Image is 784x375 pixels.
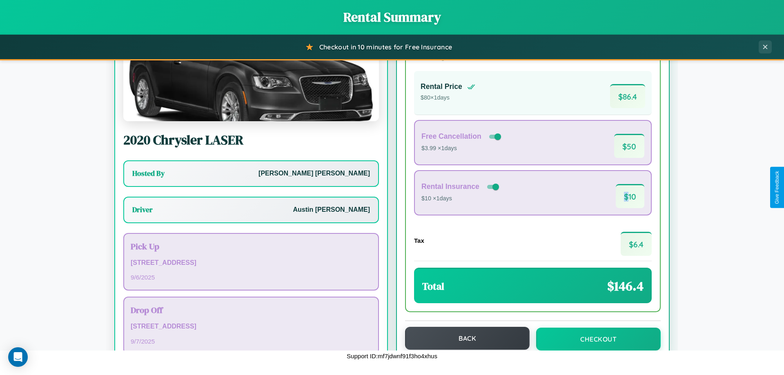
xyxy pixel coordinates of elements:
h4: Free Cancellation [421,132,481,141]
span: $ 10 [616,184,644,208]
span: $ 146.4 [607,277,644,295]
p: $3.99 × 1 days [421,143,503,154]
span: $ 86.4 [610,84,645,108]
button: Back [405,327,530,350]
h4: Tax [414,237,424,244]
p: $10 × 1 days [421,193,501,204]
h3: Driver [132,205,153,215]
h1: Rental Summary [8,8,776,26]
span: $ 50 [614,134,644,158]
button: Checkout [536,328,661,351]
h3: Hosted By [132,169,165,178]
p: [STREET_ADDRESS] [131,321,372,333]
h2: 2020 Chrysler LASER [123,131,379,149]
h3: Drop Off [131,304,372,316]
h4: Rental Price [421,82,462,91]
p: Austin [PERSON_NAME] [293,204,370,216]
div: Give Feedback [774,171,780,204]
p: [PERSON_NAME] [PERSON_NAME] [258,168,370,180]
div: Open Intercom Messenger [8,347,28,367]
h3: Pick Up [131,240,372,252]
p: 9 / 6 / 2025 [131,272,372,283]
p: $ 80 × 1 days [421,93,475,103]
p: 9 / 7 / 2025 [131,336,372,347]
h3: Total [422,280,444,293]
p: [STREET_ADDRESS] [131,257,372,269]
img: Chrysler LASER [123,40,379,121]
p: Support ID: mf7jdwnf91f3ho4xhus [347,351,437,362]
h4: Rental Insurance [421,182,479,191]
span: Checkout in 10 minutes for Free Insurance [319,43,452,51]
span: $ 6.4 [621,232,652,256]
